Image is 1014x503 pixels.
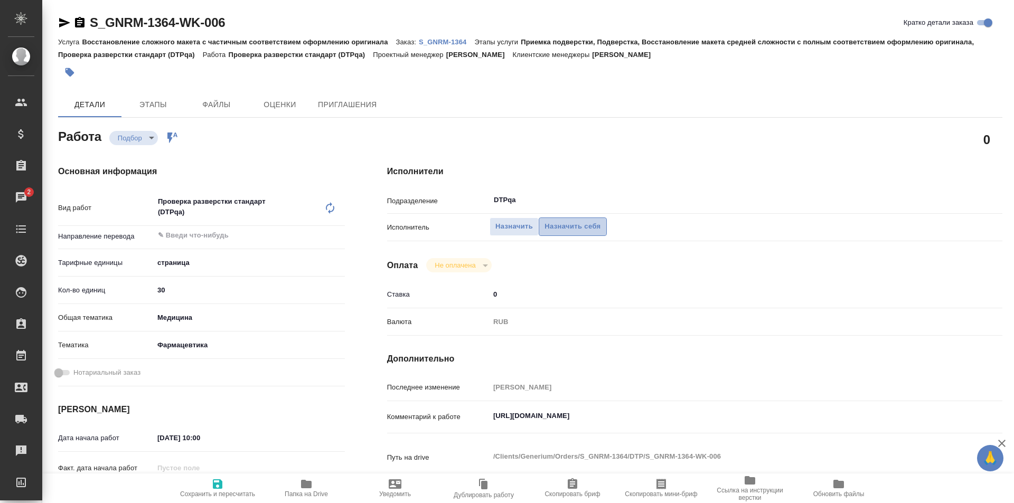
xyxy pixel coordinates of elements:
[446,51,513,59] p: [PERSON_NAME]
[58,285,154,296] p: Кол-во единиц
[73,367,140,378] span: Нотариальный заказ
[474,38,521,46] p: Этапы услуги
[544,221,600,233] span: Назначить себя
[592,51,659,59] p: [PERSON_NAME]
[431,261,478,270] button: Не оплачена
[904,17,973,28] span: Кратко детали заказа
[454,491,514,499] span: Дублировать работу
[712,487,788,501] span: Ссылка на инструкции верстки
[109,131,158,145] div: Подбор
[706,473,794,503] button: Ссылка на инструкции верстки
[154,430,246,445] input: ✎ Введи что-нибудь
[387,196,490,206] p: Подразделение
[128,98,179,111] span: Этапы
[490,313,951,331] div: RUB
[495,221,533,233] span: Назначить
[544,490,600,498] span: Скопировать бриф
[387,452,490,463] p: Путь на drive
[387,259,418,272] h4: Оплата
[318,98,377,111] span: Приглашения
[180,490,255,498] span: Сохранить и пересчитать
[173,473,262,503] button: Сохранить и пересчитать
[82,38,396,46] p: Восстановление сложного макета с частичным соответствием оформлению оригинала
[513,51,593,59] p: Клиентские менеджеры
[387,412,490,422] p: Комментарий к работе
[262,473,351,503] button: Папка на Drive
[73,16,86,29] button: Скопировать ссылку
[154,336,345,354] div: Фармацевтика
[58,203,154,213] p: Вид работ
[203,51,229,59] p: Работа
[419,37,474,46] a: S_GNRM-1364
[977,445,1003,471] button: 🙏
[387,382,490,393] p: Последнее изменение
[490,448,951,466] textarea: /Clients/Generium/Orders/S_GNRM-1364/DTP/S_GNRM-1364-WK-006
[983,130,990,148] h2: 0
[154,254,345,272] div: страница
[351,473,439,503] button: Уведомить
[387,317,490,327] p: Валюта
[490,407,951,425] textarea: [URL][DOMAIN_NAME]
[228,51,373,59] p: Проверка разверстки стандарт (DTPqa)
[339,234,341,236] button: Open
[58,61,81,84] button: Добавить тэг
[387,165,1002,178] h4: Исполнители
[255,98,305,111] span: Оценки
[58,463,154,473] p: Факт. дата начала работ
[379,490,411,498] span: Уведомить
[58,165,345,178] h4: Основная информация
[64,98,115,111] span: Детали
[285,490,328,498] span: Папка на Drive
[539,217,606,236] button: Назначить себя
[981,447,999,469] span: 🙏
[490,379,951,395] input: Пустое поле
[617,473,706,503] button: Скопировать мини-бриф
[813,490,865,498] span: Обновить файлы
[439,473,528,503] button: Дублировать работу
[157,229,306,242] input: ✎ Введи что-нибудь
[58,433,154,443] p: Дата начала работ
[794,473,883,503] button: Обновить файлы
[387,353,1002,365] h4: Дополнительно
[58,403,345,416] h4: [PERSON_NAME]
[373,51,446,59] p: Проектный менеджер
[115,134,145,143] button: Подбор
[58,340,154,350] p: Тематика
[387,289,490,300] p: Ставка
[154,282,345,298] input: ✎ Введи что-нибудь
[3,184,40,211] a: 2
[387,222,490,233] p: Исполнитель
[58,312,154,323] p: Общая тематика
[396,38,419,46] p: Заказ:
[154,309,345,327] div: Медицина
[191,98,242,111] span: Файлы
[58,258,154,268] p: Тарифные единицы
[21,187,37,197] span: 2
[490,287,951,302] input: ✎ Введи что-нибудь
[945,199,947,201] button: Open
[58,16,71,29] button: Скопировать ссылку для ЯМессенджера
[58,38,82,46] p: Услуга
[528,473,617,503] button: Скопировать бриф
[154,460,246,476] input: Пустое поле
[490,217,539,236] button: Назначить
[426,258,491,272] div: Подбор
[625,490,697,498] span: Скопировать мини-бриф
[58,126,101,145] h2: Работа
[419,38,474,46] p: S_GNRM-1364
[58,231,154,242] p: Направление перевода
[90,15,225,30] a: S_GNRM-1364-WK-006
